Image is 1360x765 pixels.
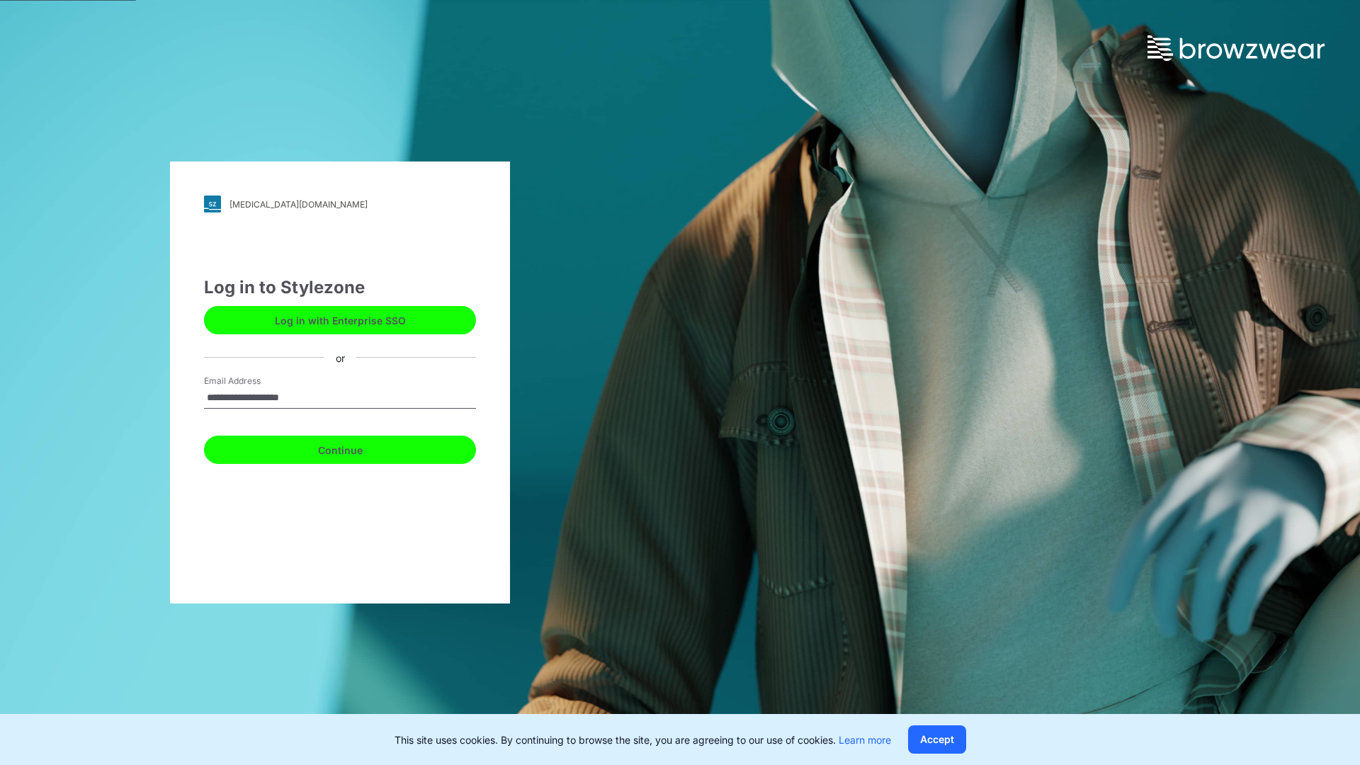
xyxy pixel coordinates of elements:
div: [MEDICAL_DATA][DOMAIN_NAME] [229,199,368,210]
label: Email Address [204,375,303,387]
img: browzwear-logo.73288ffb.svg [1147,35,1325,61]
button: Accept [908,725,966,754]
a: [MEDICAL_DATA][DOMAIN_NAME] [204,195,476,212]
a: Learn more [839,734,891,746]
button: Continue [204,436,476,464]
button: Log in with Enterprise SSO [204,306,476,334]
div: or [324,350,356,365]
p: This site uses cookies. By continuing to browse the site, you are agreeing to our use of cookies. [395,732,891,747]
div: Log in to Stylezone [204,275,476,300]
img: svg+xml;base64,PHN2ZyB3aWR0aD0iMjgiIGhlaWdodD0iMjgiIHZpZXdCb3g9IjAgMCAyOCAyOCIgZmlsbD0ibm9uZSIgeG... [204,195,221,212]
